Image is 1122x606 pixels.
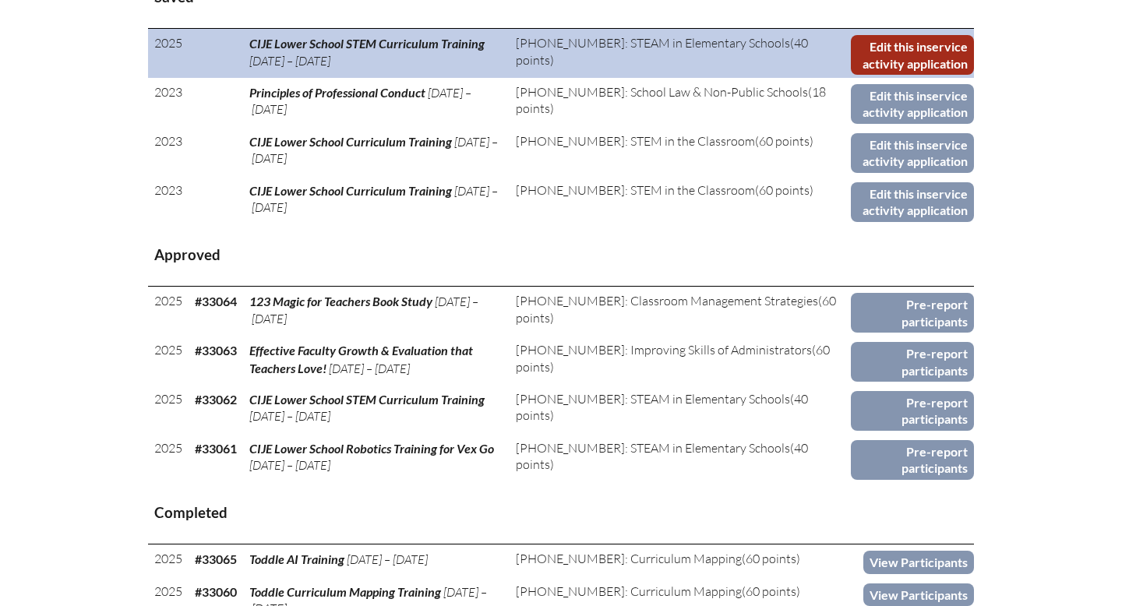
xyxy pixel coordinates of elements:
span: [PHONE_NUMBER]: School Law & Non-Public Schools [516,84,808,100]
span: [DATE] – [DATE] [329,361,410,376]
a: View Participants [863,551,974,573]
span: [PHONE_NUMBER]: STEAM in Elementary Schools [516,35,790,51]
span: [PHONE_NUMBER]: Improving Skills of Administrators [516,342,812,358]
span: [DATE] – [DATE] [347,551,428,567]
span: [PHONE_NUMBER]: STEM in the Classroom [516,133,755,149]
td: (18 points) [510,78,851,127]
span: CIJE Lower School Curriculum Training [249,183,452,198]
td: (40 points) [510,385,851,434]
td: (60 points) [510,336,851,385]
td: 2023 [148,78,189,127]
td: 2023 [148,127,189,176]
td: (60 points) [510,176,851,225]
span: Principles of Professional Conduct [249,85,425,100]
span: [DATE] – [DATE] [249,183,498,215]
b: #33065 [195,551,237,566]
b: #33064 [195,294,237,308]
td: (40 points) [510,434,851,483]
h3: Approved [154,245,968,265]
a: View Participants [863,583,974,606]
td: 2025 [148,434,189,483]
b: #33062 [195,392,237,407]
span: [DATE] – [DATE] [249,134,498,166]
span: Toddle Curriculum Mapping Training [249,584,441,599]
span: [PHONE_NUMBER]: STEAM in Elementary Schools [516,391,790,407]
span: [PHONE_NUMBER]: Curriculum Mapping [516,551,742,566]
h3: Completed [154,503,968,523]
td: (60 points) [510,287,851,336]
span: [DATE] – [DATE] [249,457,330,473]
span: [DATE] – [DATE] [249,294,478,326]
td: 2025 [148,29,189,78]
b: #33060 [195,584,237,599]
td: 2023 [148,176,189,225]
span: CIJE Lower School STEM Curriculum Training [249,36,485,51]
td: 2025 [148,385,189,434]
span: CIJE Lower School Robotics Training for Vex Go [249,441,494,456]
a: Edit this inservice activity application [851,35,974,75]
td: (40 points) [510,29,851,78]
td: 2025 [148,544,189,577]
a: Edit this inservice activity application [851,84,974,124]
td: (60 points) [510,127,851,176]
span: [PHONE_NUMBER]: STEM in the Classroom [516,182,755,198]
a: Edit this inservice activity application [851,182,974,222]
span: Toddle AI Training [249,551,344,566]
a: Pre-report participants [851,342,974,382]
b: #33063 [195,343,237,358]
a: Edit this inservice activity application [851,133,974,173]
span: [DATE] – [DATE] [249,408,330,424]
a: Pre-report participants [851,293,974,333]
span: [PHONE_NUMBER]: Classroom Management Strategies [516,293,818,308]
td: 2025 [148,287,189,336]
span: [PHONE_NUMBER]: Curriculum Mapping [516,583,742,599]
span: CIJE Lower School Curriculum Training [249,134,452,149]
b: #33061 [195,441,237,456]
span: [DATE] – [DATE] [249,85,471,117]
td: 2025 [148,336,189,385]
a: Pre-report participants [851,391,974,431]
td: (60 points) [510,544,851,577]
span: 123 Magic for Teachers Book Study [249,294,432,308]
span: Effective Faculty Growth & Evaluation that Teachers Love! [249,343,473,375]
span: [DATE] – [DATE] [249,53,330,69]
span: [PHONE_NUMBER]: STEAM in Elementary Schools [516,440,790,456]
a: Pre-report participants [851,440,974,480]
span: CIJE Lower School STEM Curriculum Training [249,392,485,407]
